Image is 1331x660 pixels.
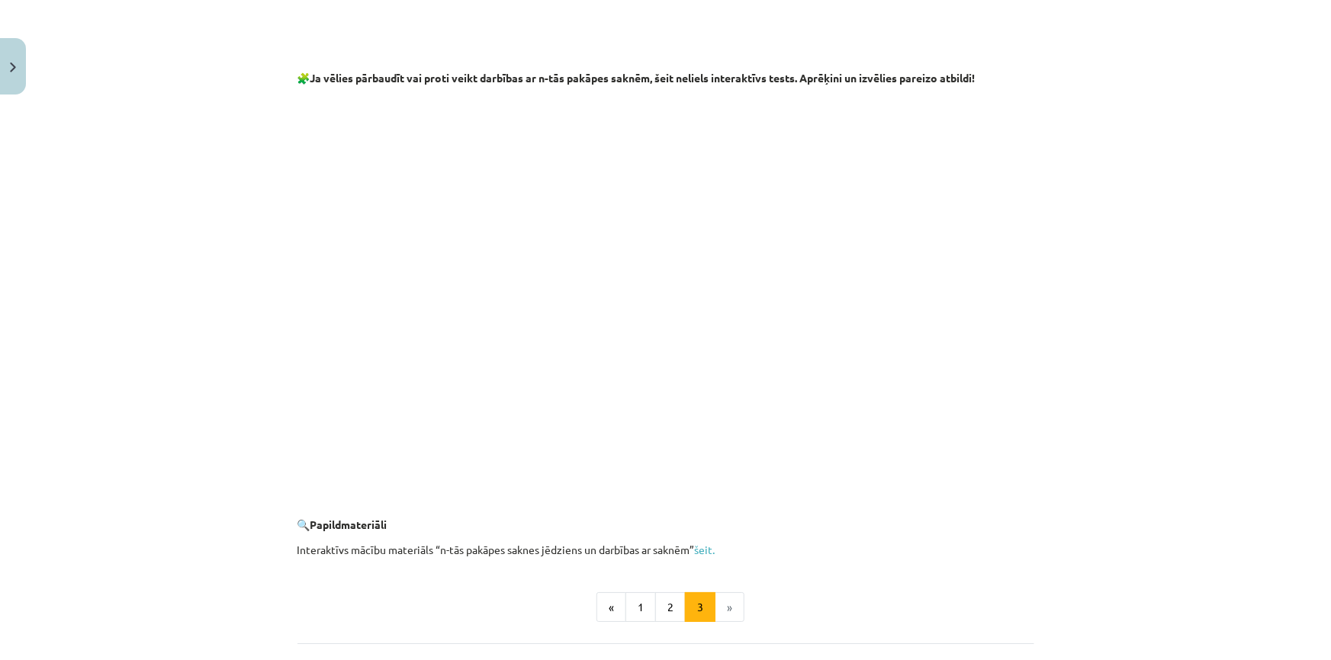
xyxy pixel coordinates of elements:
nav: Page navigation example [297,592,1034,623]
button: 3 [685,592,715,623]
a: šeit. [695,543,715,556]
p: 🔍 [297,517,1034,533]
button: 1 [625,592,656,623]
p: 🧩 [297,70,1034,86]
button: 2 [655,592,686,623]
button: « [596,592,626,623]
p: Interaktīvs mācību materiāls “n-tās pakāpes saknes jēdziens un darbības ar saknēm” [297,542,1034,558]
b: Ja vēlies pārbaudīt vai proti veikt darbības ar n-tās pakāpes saknēm, šeit neliels interaktīvs te... [310,71,976,85]
img: icon-close-lesson-0947bae3869378f0d4975bcd49f059093ad1ed9edebbc8119c70593378902aed.svg [10,62,16,72]
b: P [310,517,317,531]
b: apildmateriāli [317,517,387,531]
